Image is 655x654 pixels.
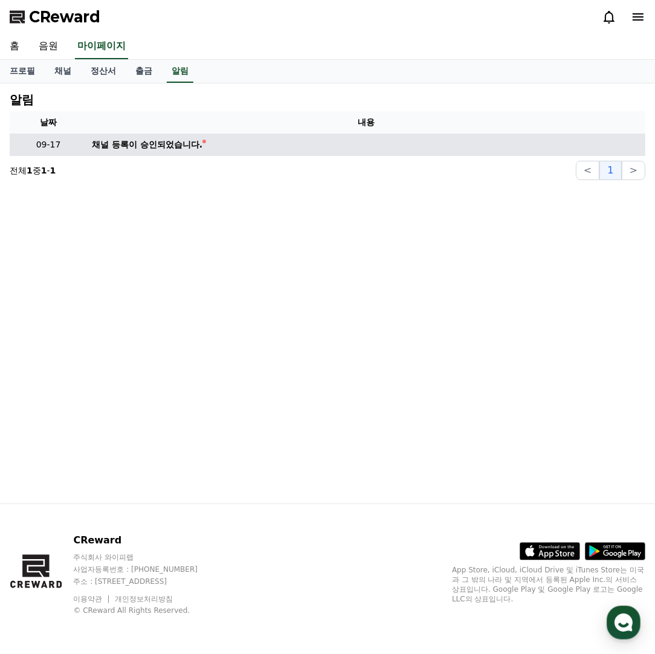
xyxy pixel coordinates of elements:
a: 음원 [29,34,68,59]
a: 출금 [126,60,162,83]
span: 대화 [111,402,125,412]
strong: 1 [27,166,33,175]
p: 전체 중 - [10,164,56,176]
p: CReward [73,533,221,548]
p: © CReward All Rights Reserved. [73,606,221,615]
p: App Store, iCloud, iCloud Drive 및 iTunes Store는 미국과 그 밖의 나라 및 지역에서 등록된 Apple Inc.의 서비스 상표입니다. Goo... [452,565,645,604]
p: 주식회사 와이피랩 [73,552,221,562]
p: 주소 : [STREET_ADDRESS] [73,577,221,586]
span: 설정 [187,401,201,411]
strong: 1 [50,166,56,175]
button: > [622,161,645,180]
button: < [576,161,599,180]
a: 개인정보처리방침 [115,595,173,603]
span: 홈 [38,401,45,411]
p: 09-17 [15,138,82,151]
a: 마이페이지 [75,34,128,59]
a: 대화 [80,383,156,413]
th: 날짜 [10,111,87,134]
p: 사업자등록번호 : [PHONE_NUMBER] [73,565,221,574]
a: 홈 [4,383,80,413]
a: 설정 [156,383,232,413]
div: 채널 등록이 승인되었습니다. [92,138,202,151]
h4: 알림 [10,93,34,106]
a: 알림 [167,60,193,83]
strong: 1 [41,166,47,175]
button: 1 [599,161,621,180]
a: CReward [10,7,100,27]
th: 내용 [87,111,645,134]
a: 채널 [45,60,81,83]
a: 정산서 [81,60,126,83]
a: 이용약관 [73,595,111,603]
span: CReward [29,7,100,27]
